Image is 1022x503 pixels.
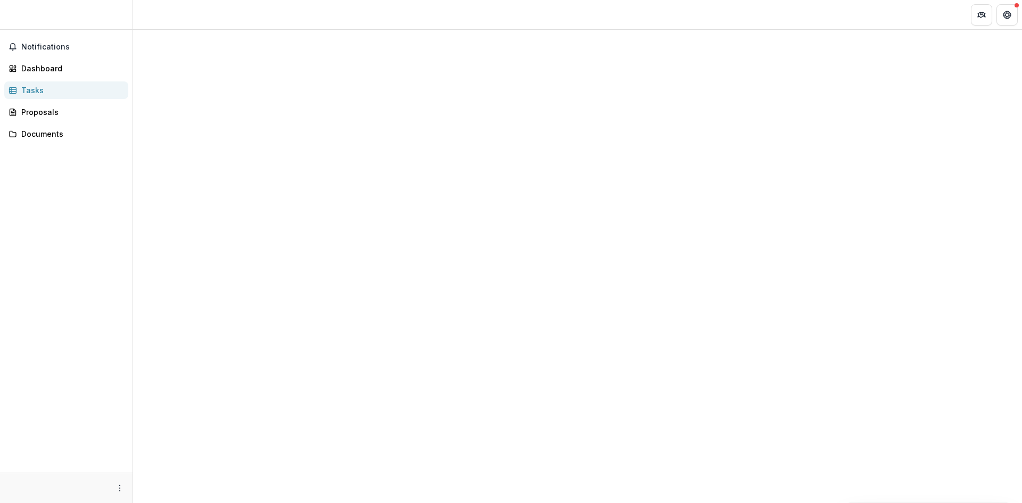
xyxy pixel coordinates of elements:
div: Tasks [21,85,120,96]
span: Notifications [21,43,124,52]
div: Proposals [21,106,120,118]
a: Tasks [4,81,128,99]
div: Documents [21,128,120,139]
a: Proposals [4,103,128,121]
button: Partners [971,4,992,26]
button: Notifications [4,38,128,55]
a: Dashboard [4,60,128,77]
button: More [113,482,126,494]
button: Get Help [996,4,1018,26]
a: Documents [4,125,128,143]
div: Dashboard [21,63,120,74]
